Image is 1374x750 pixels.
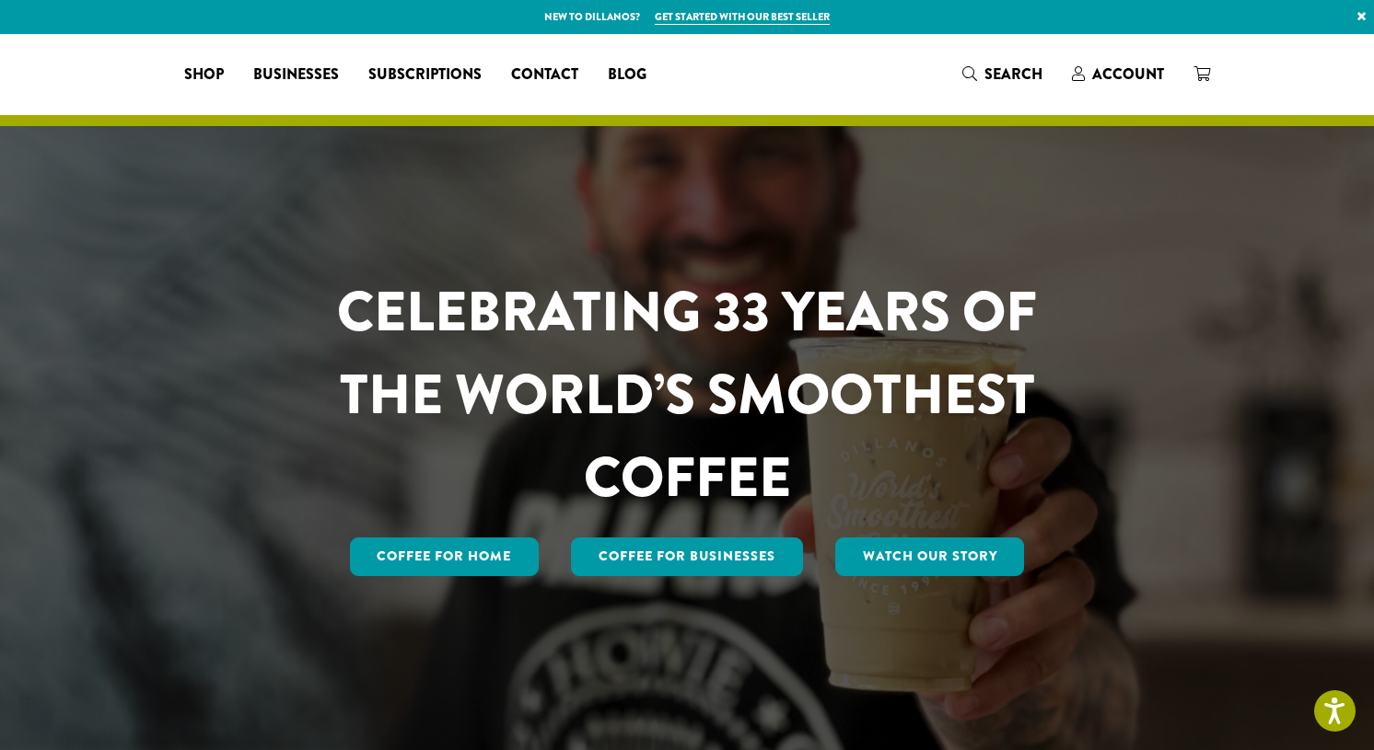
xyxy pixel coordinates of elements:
[368,63,482,87] span: Subscriptions
[608,63,646,87] span: Blog
[948,59,1057,89] a: Search
[571,537,803,576] a: Coffee For Businesses
[835,537,1025,576] a: Watch Our Story
[655,9,830,25] a: Get started with our best seller
[511,63,578,87] span: Contact
[253,63,339,87] span: Businesses
[1092,63,1164,85] span: Account
[350,537,540,576] a: Coffee for Home
[283,271,1091,519] h1: CELEBRATING 33 YEARS OF THE WORLD’S SMOOTHEST COFFEE
[184,63,224,87] span: Shop
[169,60,239,89] a: Shop
[984,63,1042,85] span: Search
